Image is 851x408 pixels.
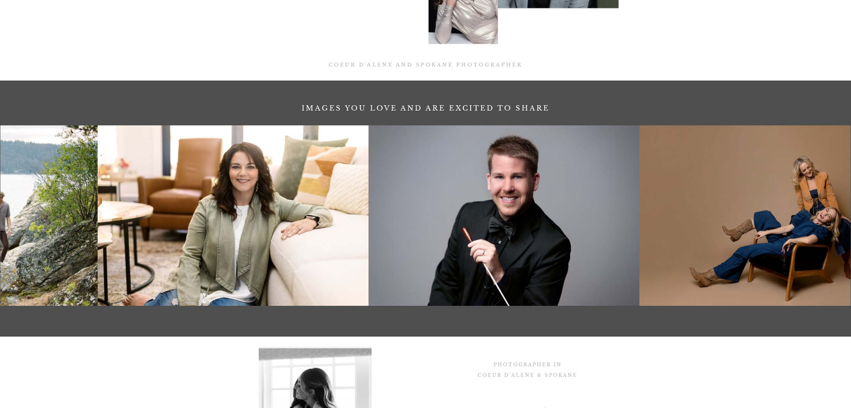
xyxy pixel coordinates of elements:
[478,361,577,372] h3: Photographer in
[1,62,850,72] h2: COEUR D'ALENE and Spokane Photographer
[98,125,369,306] img: RJP64402_Retouched_result
[0,104,851,117] h2: Images you love and are excited to share
[478,372,577,382] h3: Coeur d'Alene & Spokane
[369,125,639,306] img: RJP63683_result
